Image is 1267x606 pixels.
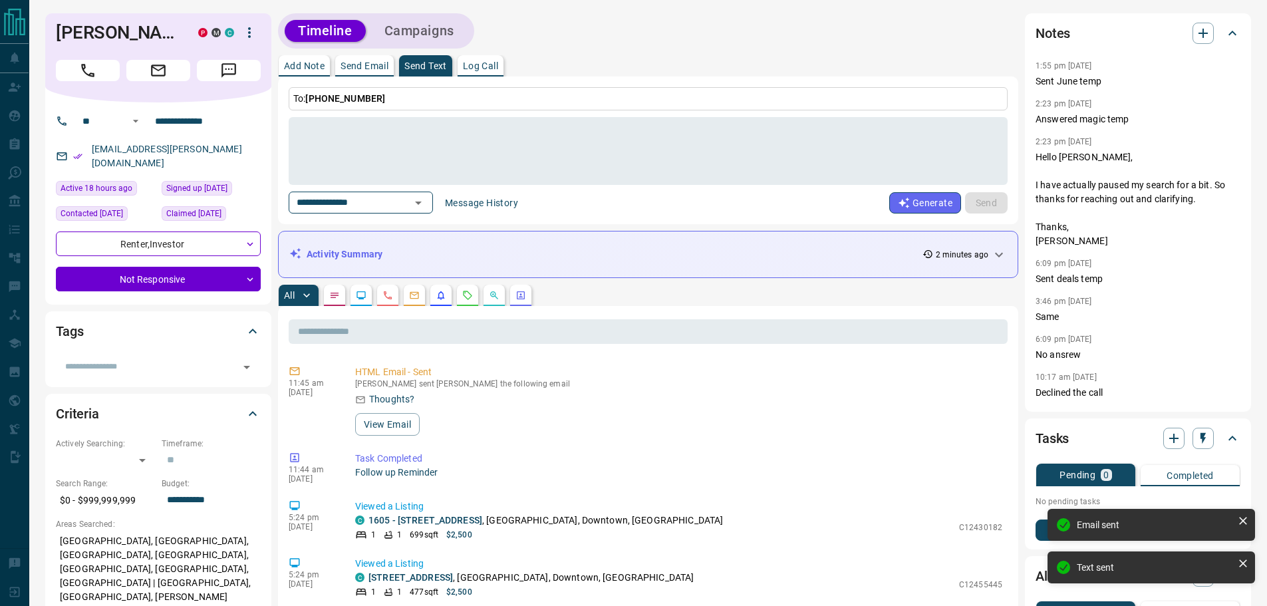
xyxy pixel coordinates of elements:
[56,315,261,347] div: Tags
[305,93,385,104] span: [PHONE_NUMBER]
[515,290,526,301] svg: Agent Actions
[1036,310,1240,324] p: Same
[56,22,178,43] h1: [PERSON_NAME]
[368,571,694,585] p: , [GEOGRAPHIC_DATA], Downtown, [GEOGRAPHIC_DATA]
[368,515,482,526] a: 1605 - [STREET_ADDRESS]
[166,207,221,220] span: Claimed [DATE]
[368,514,723,528] p: , [GEOGRAPHIC_DATA], Downtown, [GEOGRAPHIC_DATA]
[289,570,335,579] p: 5:24 pm
[1167,471,1214,480] p: Completed
[369,392,414,406] p: Thoughts?
[355,365,1002,379] p: HTML Email - Sent
[341,61,388,71] p: Send Email
[1077,562,1232,573] div: Text sent
[1036,23,1070,44] h2: Notes
[1036,272,1240,286] p: Sent deals temp
[1036,75,1240,88] p: Sent June temp
[61,182,132,195] span: Active 18 hours ago
[289,513,335,522] p: 5:24 pm
[355,500,1002,514] p: Viewed a Listing
[289,87,1008,110] p: To:
[56,321,83,342] h2: Tags
[371,20,468,42] button: Campaigns
[371,586,376,598] p: 1
[289,388,335,397] p: [DATE]
[1036,565,1070,587] h2: Alerts
[959,579,1002,591] p: C12455445
[289,474,335,484] p: [DATE]
[56,398,261,430] div: Criteria
[1036,259,1092,268] p: 6:09 pm [DATE]
[1036,348,1240,362] p: No ansrew
[397,586,402,598] p: 1
[284,291,295,300] p: All
[1036,297,1092,306] p: 3:46 pm [DATE]
[397,529,402,541] p: 1
[404,61,447,71] p: Send Text
[489,290,499,301] svg: Opportunities
[1036,112,1240,126] p: Answered magic temp
[56,518,261,530] p: Areas Searched:
[1036,17,1240,49] div: Notes
[237,358,256,377] button: Open
[166,182,227,195] span: Signed up [DATE]
[355,516,364,525] div: condos.ca
[56,231,261,256] div: Renter , Investor
[446,529,472,541] p: $2,500
[162,181,261,200] div: Sat Dec 16 2017
[355,573,364,582] div: condos.ca
[56,403,99,424] h2: Criteria
[56,490,155,512] p: $0 - $999,999,999
[61,207,123,220] span: Contacted [DATE]
[1036,492,1240,512] p: No pending tasks
[284,61,325,71] p: Add Note
[56,267,261,291] div: Not Responsive
[56,478,155,490] p: Search Range:
[936,249,988,261] p: 2 minutes ago
[1036,137,1092,146] p: 2:23 pm [DATE]
[355,379,1002,388] p: [PERSON_NAME] sent [PERSON_NAME] the following email
[889,192,961,214] button: Generate
[410,529,438,541] p: 699 sqft
[1036,61,1092,71] p: 1:55 pm [DATE]
[162,438,261,450] p: Timeframe:
[355,466,1002,480] p: Follow up Reminder
[198,28,208,37] div: property.ca
[56,181,155,200] div: Tue Oct 14 2025
[356,290,366,301] svg: Lead Browsing Activity
[371,529,376,541] p: 1
[1036,373,1097,382] p: 10:17 am [DATE]
[1077,520,1232,530] div: Email sent
[1036,520,1240,541] button: New Task
[211,28,221,37] div: mrloft.ca
[285,20,366,42] button: Timeline
[73,152,82,161] svg: Email Verified
[1036,150,1240,248] p: Hello [PERSON_NAME], I have actually paused my search for a bit. So thanks for reaching out and c...
[1036,386,1240,400] p: Declined the call
[56,206,155,225] div: Wed Sep 17 2025
[1059,470,1095,480] p: Pending
[410,586,438,598] p: 477 sqft
[1036,335,1092,344] p: 6:09 pm [DATE]
[1036,422,1240,454] div: Tasks
[56,60,120,81] span: Call
[409,194,428,212] button: Open
[355,557,1002,571] p: Viewed a Listing
[289,465,335,474] p: 11:44 am
[92,144,242,168] a: [EMAIL_ADDRESS][PERSON_NAME][DOMAIN_NAME]
[409,290,420,301] svg: Emails
[463,61,498,71] p: Log Call
[355,452,1002,466] p: Task Completed
[382,290,393,301] svg: Calls
[289,522,335,531] p: [DATE]
[1103,470,1109,480] p: 0
[197,60,261,81] span: Message
[126,60,190,81] span: Email
[162,206,261,225] div: Tue Apr 16 2024
[446,586,472,598] p: $2,500
[355,413,420,436] button: View Email
[307,247,382,261] p: Activity Summary
[289,579,335,589] p: [DATE]
[56,438,155,450] p: Actively Searching:
[1036,560,1240,592] div: Alerts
